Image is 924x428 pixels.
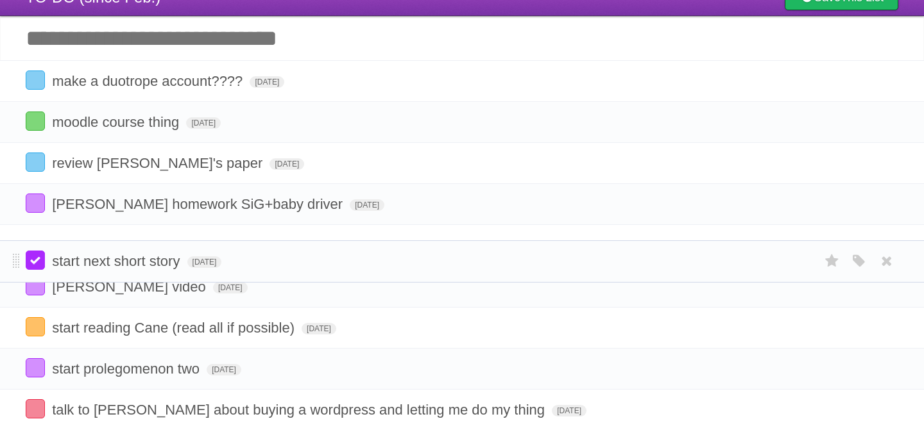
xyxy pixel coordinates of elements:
span: start prolegomenon two [52,361,203,377]
span: talk to [PERSON_NAME] about buying a wordpress and letting me do my thing [52,402,548,418]
span: make a duotrope account???? [52,73,246,89]
span: start reading Cane (read all if possible) [52,320,298,336]
label: Done [26,317,45,336]
span: [DATE] [186,117,221,129]
label: Done [26,276,45,295]
label: Done [26,70,45,90]
span: [DATE] [302,323,336,334]
span: [DATE] [187,256,222,268]
span: [PERSON_NAME] video [52,279,209,295]
label: Done [26,251,45,270]
label: Done [26,193,45,213]
span: [DATE] [213,282,248,293]
span: [DATE] [350,199,384,211]
span: [PERSON_NAME] homework SiG+baby driver [52,196,346,212]
label: Done [26,152,45,172]
span: moodle course thing [52,114,182,130]
span: [DATE] [250,76,284,88]
span: [DATE] [269,158,304,170]
label: Done [26,399,45,418]
span: [DATE] [207,364,241,375]
span: review [PERSON_NAME]'s paper [52,155,266,171]
label: Done [26,111,45,131]
span: [DATE] [552,405,586,416]
label: Star task [820,251,844,272]
span: start next short story [52,253,183,269]
label: Done [26,358,45,377]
